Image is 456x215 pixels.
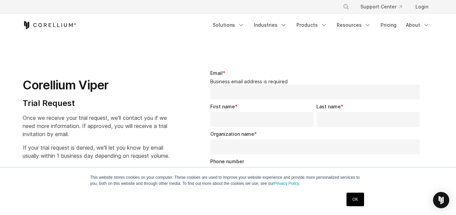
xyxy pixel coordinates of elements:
[346,193,364,206] a: OK
[210,131,254,137] span: Organization name
[292,19,331,31] a: Products
[209,19,248,31] a: Solutions
[210,104,235,109] span: First name
[209,19,434,31] div: Navigation Menu
[433,192,449,208] div: Open Intercom Messenger
[23,98,170,108] h4: Trial Request
[335,1,434,13] div: Navigation Menu
[23,144,170,159] span: If your trial request is denied, we'll let you know by email usually within 1 business day depend...
[410,1,434,13] a: Login
[377,19,401,31] a: Pricing
[250,19,291,31] a: Industries
[274,181,300,186] a: Privacy Policy.
[402,19,434,31] a: About
[210,70,223,76] span: Email
[316,104,341,109] span: Last name
[23,21,76,29] a: Corellium Home
[333,19,375,31] a: Resources
[210,79,423,85] legend: Business email address is required
[90,174,366,187] p: This website stores cookies on your computer. These cookies are used to improve your website expe...
[23,78,170,93] h1: Corellium Viper
[355,1,407,13] a: Support Center
[340,1,352,13] button: Search
[210,158,244,164] span: Phone number
[23,114,167,137] span: Once we receive your trial request, we'll contact you if we need more information. If approved, y...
